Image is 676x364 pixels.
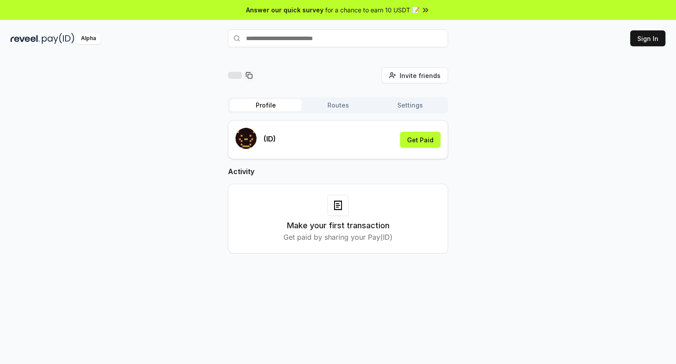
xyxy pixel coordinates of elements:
span: Answer our quick survey [246,5,323,15]
img: pay_id [42,33,74,44]
p: (ID) [264,134,276,144]
h2: Activity [228,166,448,177]
img: reveel_dark [11,33,40,44]
span: for a chance to earn 10 USDT 📝 [325,5,419,15]
div: Alpha [76,33,101,44]
p: Get paid by sharing your Pay(ID) [283,232,393,242]
button: Get Paid [400,132,441,148]
button: Invite friends [382,67,448,83]
button: Sign In [630,30,665,46]
button: Profile [230,99,302,111]
button: Settings [374,99,446,111]
button: Routes [302,99,374,111]
h3: Make your first transaction [287,219,389,232]
span: Invite friends [400,71,441,80]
